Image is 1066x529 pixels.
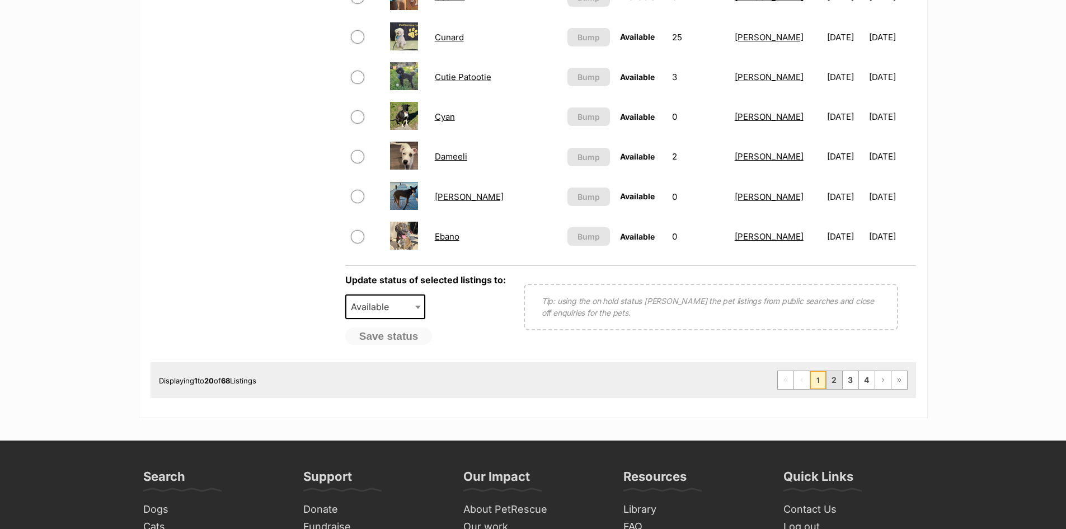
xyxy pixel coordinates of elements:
button: Bump [567,107,610,126]
span: Available [620,191,655,201]
td: [DATE] [823,217,868,256]
td: [DATE] [869,217,914,256]
span: Available [620,232,655,241]
a: About PetRescue [459,501,608,518]
a: [PERSON_NAME] [735,32,804,43]
a: [PERSON_NAME] [435,191,504,202]
button: Bump [567,227,610,246]
td: [DATE] [869,177,914,216]
a: Library [619,501,768,518]
a: [PERSON_NAME] [735,231,804,242]
h3: Our Impact [463,469,530,491]
span: Available [620,32,655,41]
span: Bump [577,111,600,123]
span: Available [620,72,655,82]
td: 0 [668,177,729,216]
span: Bump [577,151,600,163]
td: [DATE] [869,97,914,136]
h3: Quick Links [783,469,853,491]
a: [PERSON_NAME] [735,111,804,122]
span: Bump [577,71,600,83]
button: Bump [567,188,610,206]
a: Cunard [435,32,464,43]
a: Page 3 [843,371,858,389]
a: [PERSON_NAME] [735,151,804,162]
td: [DATE] [869,18,914,57]
td: 3 [668,58,729,96]
strong: 1 [194,376,198,385]
td: 25 [668,18,729,57]
p: Tip: using the on hold status [PERSON_NAME] the pet listings from public searches and close off e... [542,295,880,319]
span: Bump [577,191,600,203]
button: Save status [345,327,433,345]
td: [DATE] [823,97,868,136]
a: [PERSON_NAME] [735,191,804,202]
td: [DATE] [869,58,914,96]
h3: Search [143,469,185,491]
a: Contact Us [779,501,928,518]
a: Dogs [139,501,288,518]
nav: Pagination [777,371,908,390]
td: [DATE] [823,177,868,216]
span: Available [620,112,655,121]
a: Page 4 [859,371,875,389]
button: Bump [567,68,610,86]
a: Ebano [435,231,459,242]
td: [DATE] [869,137,914,176]
a: [PERSON_NAME] [735,72,804,82]
span: First page [778,371,793,389]
td: 0 [668,97,729,136]
a: Page 2 [826,371,842,389]
td: [DATE] [823,58,868,96]
a: Next page [875,371,891,389]
h3: Support [303,469,352,491]
label: Update status of selected listings to: [345,274,506,285]
h3: Resources [623,469,687,491]
strong: 20 [204,376,214,385]
strong: 68 [221,376,230,385]
a: Last page [891,371,907,389]
button: Bump [567,28,610,46]
span: Bump [577,231,600,242]
a: Dameeli [435,151,467,162]
td: [DATE] [823,137,868,176]
td: 2 [668,137,729,176]
span: Bump [577,31,600,43]
a: Cyan [435,111,455,122]
td: 0 [668,217,729,256]
span: Available [620,152,655,161]
td: [DATE] [823,18,868,57]
button: Bump [567,148,610,166]
span: Previous page [794,371,810,389]
span: Available [346,299,400,315]
a: Donate [299,501,448,518]
a: Cutie Patootie [435,72,491,82]
span: Page 1 [810,371,826,389]
span: Available [345,294,426,319]
span: Displaying to of Listings [159,376,256,385]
